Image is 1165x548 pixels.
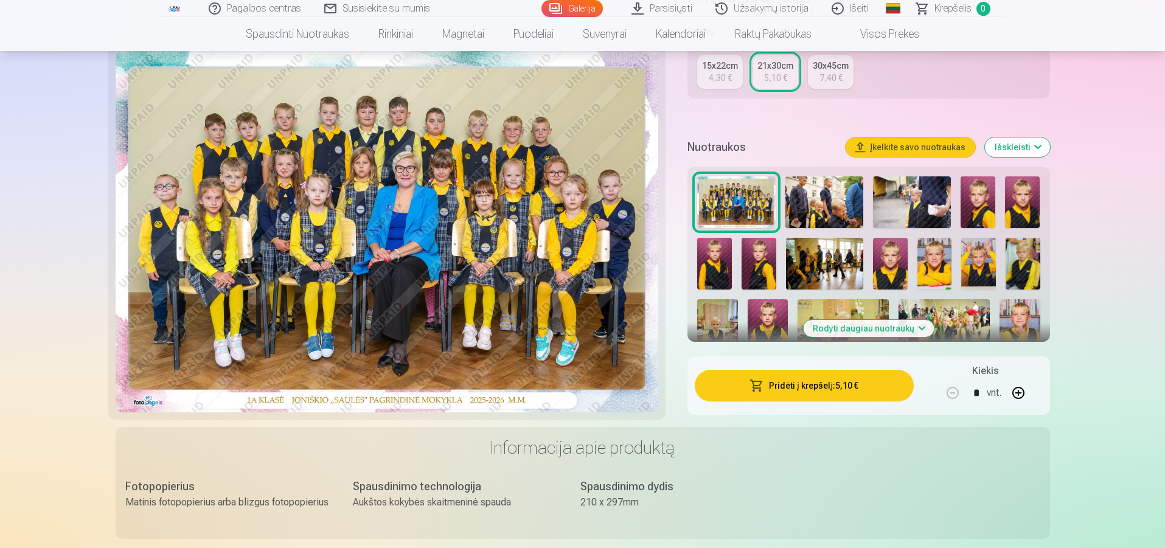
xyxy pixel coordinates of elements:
a: Magnetai [428,17,499,51]
span: 0 [976,2,990,16]
div: 15x22cm [702,60,738,72]
a: Visos prekės [826,17,934,51]
div: 30x45cm [813,60,849,72]
a: 21x30cm5,10 € [753,55,798,89]
a: Spausdinti nuotraukas [231,17,364,51]
a: 30x45cm7,40 € [808,55,854,89]
button: Įkelkite savo nuotraukas [846,137,975,157]
a: 15x22cm4,30 € [697,55,743,89]
a: Puodeliai [499,17,568,51]
div: Aukštos kokybės skaitmeninė spauda [353,495,556,510]
h5: Kiekis [972,364,998,378]
button: Rodyti daugiau nuotraukų [803,320,934,337]
div: 210 x 297mm [580,495,784,510]
a: Suvenyrai [568,17,641,51]
img: /fa2 [168,5,181,12]
div: 7,40 € [819,72,843,84]
div: Fotopopierius [125,478,329,495]
div: 21x30cm [757,60,793,72]
div: Matinis fotopopierius arba blizgus fotopopierius [125,495,329,510]
button: Išskleisti [985,137,1050,157]
div: vnt. [987,378,1001,408]
a: Raktų pakabukas [720,17,826,51]
h5: Nuotraukos [687,139,835,156]
div: Spausdinimo technologija [353,478,556,495]
div: 5,10 € [764,72,787,84]
a: Rinkiniai [364,17,428,51]
button: Pridėti į krepšelį:5,10 € [695,370,913,401]
span: Krepšelis [934,1,972,16]
h3: Informacija apie produktą [125,437,1040,459]
div: Spausdinimo dydis [580,478,784,495]
a: Kalendoriai [641,17,720,51]
div: 4,30 € [709,72,732,84]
